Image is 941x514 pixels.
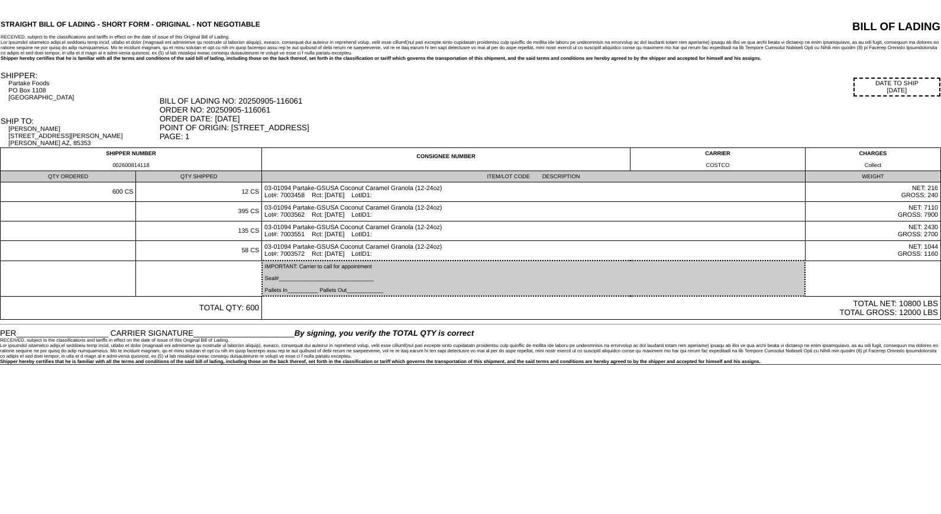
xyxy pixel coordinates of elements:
[1,296,262,320] td: TOTAL QTY: 600
[805,148,940,171] td: CHARGES
[262,221,806,241] td: 03-01094 Partake-GSUSA Coconut Caramel Granola (12-24oz) Lot#: 7003551 Rct: [DATE] LotID1:
[262,148,630,171] td: CONSIGNEE NUMBER
[1,56,940,61] div: Shipper hereby certifies that he is familiar with all the terms and conditions of the said bill o...
[295,329,474,338] span: By signing, you verify the TOTAL QTY is correct
[136,171,262,182] td: QTY SHIPPED
[630,148,806,171] td: CARRIER
[1,117,159,126] div: SHIP TO:
[805,221,940,241] td: NET: 2430 GROSS: 2700
[1,171,136,182] td: QTY ORDERED
[1,148,262,171] td: SHIPPER NUMBER
[8,126,158,147] div: [PERSON_NAME] [STREET_ADDRESS][PERSON_NAME] [PERSON_NAME] AZ, 85353
[853,78,940,97] div: DATE TO SHIP [DATE]
[805,202,940,221] td: NET: 7110 GROSS: 7900
[8,80,158,101] div: Partake Foods PO Box 1108 [GEOGRAPHIC_DATA]
[262,202,806,221] td: 03-01094 Partake-GSUSA Coconut Caramel Granola (12-24oz) Lot#: 7003562 Rct: [DATE] LotID1:
[633,162,803,168] div: COSTCO
[1,182,136,202] td: 600 CS
[136,182,262,202] td: 12 CS
[262,241,806,261] td: 03-01094 Partake-GSUSA Coconut Caramel Granola (12-24oz) Lot#: 7003572 Rct: [DATE] LotID1:
[262,261,806,296] td: IMPORTANT: Carrier to call for appointment Seal#_______________________________ Pallets In_______...
[136,202,262,221] td: 395 CS
[690,20,940,33] div: BILL OF LADING
[160,97,940,141] div: BILL OF LADING NO: 20250905-116061 ORDER NO: 20250905-116061 ORDER DATE: [DATE] POINT OF ORIGIN: ...
[805,171,940,182] td: WEIGHT
[805,241,940,261] td: NET: 1044 GROSS: 1160
[805,182,940,202] td: NET: 216 GROSS: 240
[262,182,806,202] td: 03-01094 Partake-GSUSA Coconut Caramel Granola (12-24oz) Lot#: 7003458 Rct: [DATE] LotID1:
[262,296,941,320] td: TOTAL NET: 10800 LBS TOTAL GROSS: 12000 LBS
[3,162,259,168] div: 002600814118
[136,241,262,261] td: 58 CS
[136,221,262,241] td: 135 CS
[1,71,159,80] div: SHIPPER:
[262,171,806,182] td: ITEM/LOT CODE DESCRIPTION
[808,162,938,168] div: Collect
